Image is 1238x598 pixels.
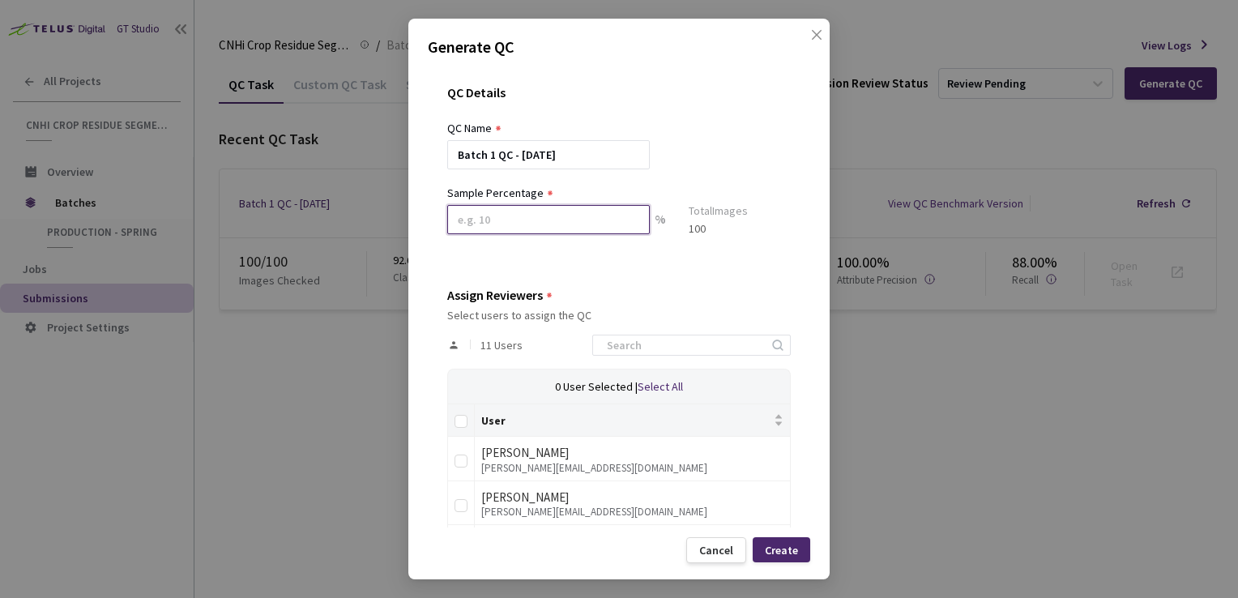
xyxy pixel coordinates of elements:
div: Create [765,544,798,557]
div: Total Images [689,202,748,220]
div: 100 [689,220,748,237]
span: 0 User Selected | [555,379,638,394]
div: [PERSON_NAME][EMAIL_ADDRESS][DOMAIN_NAME] [481,463,783,474]
div: QC Details [447,85,791,119]
button: Close [794,28,820,54]
span: User [481,414,771,427]
div: % [650,205,671,249]
p: Generate QC [428,35,810,59]
span: 11 Users [480,339,523,352]
div: Select users to assign the QC [447,309,791,322]
input: e.g. 10 [447,205,650,234]
div: [PERSON_NAME][EMAIL_ADDRESS][DOMAIN_NAME] [481,506,783,518]
span: Select All [638,379,683,394]
div: Cancel [699,544,733,557]
span: close [810,28,823,74]
div: [PERSON_NAME] [481,443,783,463]
input: Search [597,335,770,355]
div: [PERSON_NAME] [481,488,783,507]
th: User [475,404,791,437]
div: Sample Percentage [447,184,544,202]
div: QC Name [447,119,492,137]
div: Assign Reviewers [447,288,543,302]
